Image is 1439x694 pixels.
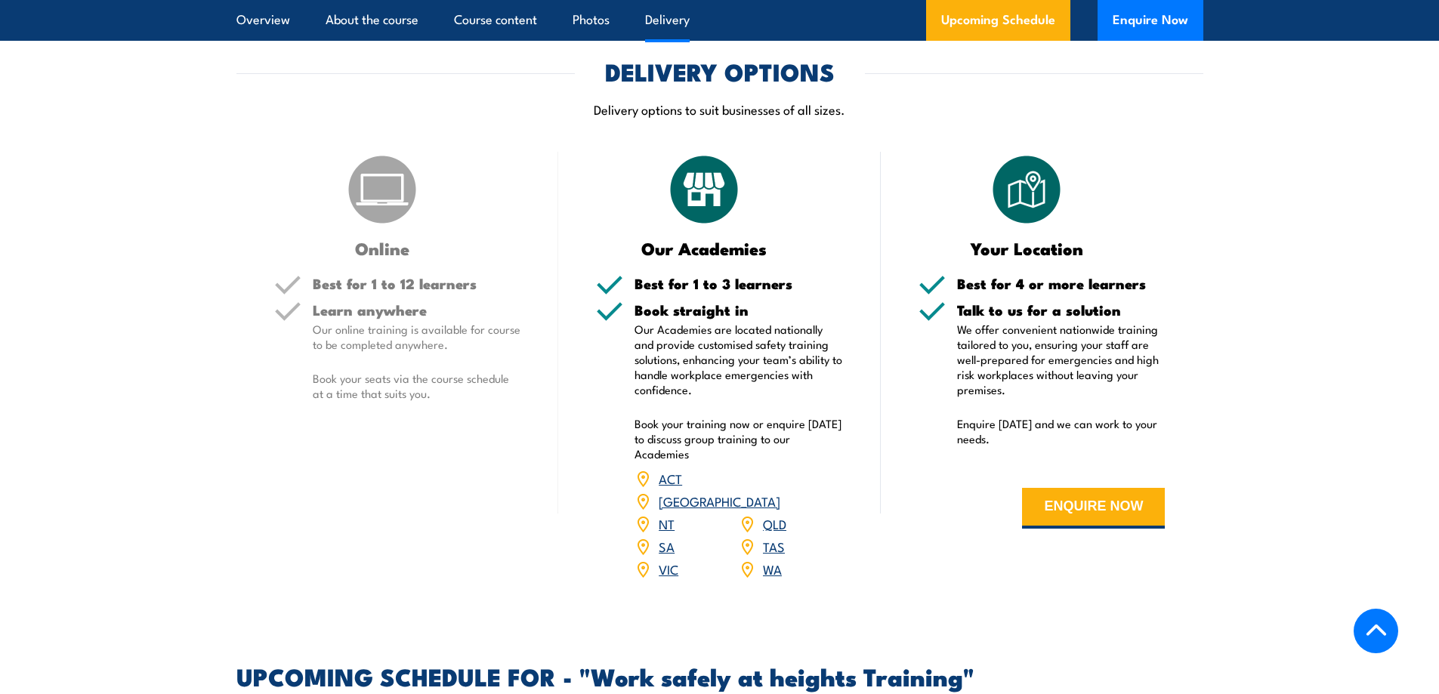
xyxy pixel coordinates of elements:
h5: Best for 1 to 12 learners [313,276,521,291]
a: SA [659,537,675,555]
p: Delivery options to suit businesses of all sizes. [236,100,1203,118]
a: VIC [659,560,678,578]
a: WA [763,560,782,578]
h5: Talk to us for a solution [957,303,1166,317]
a: [GEOGRAPHIC_DATA] [659,492,780,510]
p: Enquire [DATE] and we can work to your needs. [957,416,1166,446]
h3: Online [274,239,491,257]
a: ACT [659,469,682,487]
a: TAS [763,537,785,555]
a: NT [659,514,675,532]
h5: Best for 4 or more learners [957,276,1166,291]
p: Book your training now or enquire [DATE] to discuss group training to our Academies [635,416,843,461]
h3: Our Academies [596,239,813,257]
h2: UPCOMING SCHEDULE FOR - "Work safely at heights Training" [236,665,1203,686]
p: Our online training is available for course to be completed anywhere. [313,322,521,352]
h3: Your Location [919,239,1135,257]
h5: Book straight in [635,303,843,317]
h5: Learn anywhere [313,303,521,317]
p: We offer convenient nationwide training tailored to you, ensuring your staff are well-prepared fo... [957,322,1166,397]
button: ENQUIRE NOW [1022,488,1165,529]
h5: Best for 1 to 3 learners [635,276,843,291]
p: Book your seats via the course schedule at a time that suits you. [313,371,521,401]
a: QLD [763,514,786,532]
h2: DELIVERY OPTIONS [605,60,835,82]
p: Our Academies are located nationally and provide customised safety training solutions, enhancing ... [635,322,843,397]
